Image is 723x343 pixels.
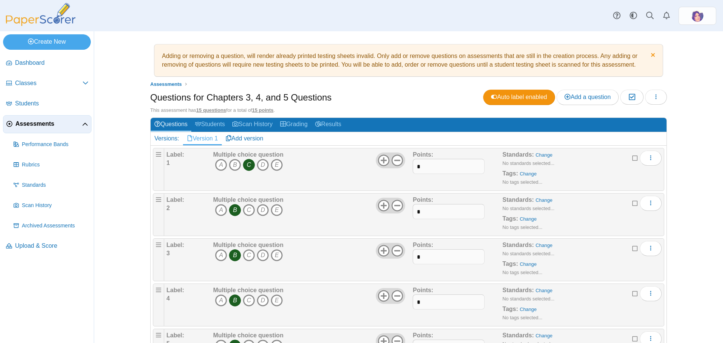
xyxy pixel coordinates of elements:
i: A [215,294,227,306]
b: Standards: [502,151,534,158]
span: Jamie Parker [691,10,703,22]
span: Students [15,99,88,108]
a: Auto label enabled [483,90,555,105]
i: D [257,249,269,261]
small: No tags selected... [502,179,542,185]
i: C [243,249,255,261]
a: Dashboard [3,54,92,72]
u: 15 points [252,107,273,113]
i: D [257,204,269,216]
a: ps.44KbHDeTCjRoHw2g [679,7,716,25]
i: A [215,204,227,216]
a: Version 1 [183,132,222,145]
b: Points: [413,287,433,293]
a: Assessments [3,115,92,133]
i: E [271,249,283,261]
a: Change [520,216,537,222]
b: Label: [166,151,184,158]
small: No standards selected... [502,160,554,166]
a: Students [191,118,229,132]
b: 4 [166,295,170,302]
b: Multiple choice question [213,332,284,338]
span: Scan History [22,202,88,209]
u: 15 questions [196,107,226,113]
button: More options [640,151,662,166]
a: Change [520,306,537,312]
b: Tags: [502,306,518,312]
span: Performance Bands [22,141,88,148]
a: Standards [11,176,92,194]
div: Adding or removing a question, will render already printed testing sheets invalid. Only add or re... [158,48,659,73]
i: A [215,159,227,171]
a: Create New [3,34,91,49]
div: Drag handle [153,284,164,326]
b: Points: [413,242,433,248]
span: Standards [22,181,88,189]
a: Rubrics [11,156,92,174]
i: C [243,204,255,216]
img: ps.44KbHDeTCjRoHw2g [691,10,703,22]
small: No standards selected... [502,206,554,211]
b: Standards: [502,332,534,338]
a: Alerts [658,8,675,24]
a: Scan History [11,197,92,215]
i: A [215,249,227,261]
a: Change [535,242,552,248]
b: Multiple choice question [213,287,284,293]
b: 3 [166,250,170,256]
i: E [271,294,283,306]
i: B [229,159,241,171]
b: 1 [166,160,170,166]
b: 2 [166,205,170,211]
b: Standards: [502,197,534,203]
b: Points: [413,197,433,203]
i: B [229,204,241,216]
small: No tags selected... [502,270,542,275]
a: Change [535,152,552,158]
span: Assessments [150,81,182,87]
a: Add a question [557,90,619,105]
span: Classes [15,79,82,87]
button: More options [640,196,662,211]
span: Archived Assessments [22,222,88,230]
a: Change [535,197,552,203]
img: PaperScorer [3,3,78,26]
b: Tags: [502,215,518,222]
i: B [229,249,241,261]
a: Assessments [148,79,184,89]
i: E [271,159,283,171]
span: Add a question [564,94,611,100]
a: Dismiss notice [649,52,655,60]
a: PaperScorer [3,21,78,27]
button: More options [640,286,662,301]
b: Points: [413,151,433,158]
small: No tags selected... [502,315,542,320]
b: Tags: [502,261,518,267]
i: B [229,294,241,306]
b: Label: [166,287,184,293]
a: Grading [276,118,311,132]
a: Change [520,261,537,267]
b: Label: [166,197,184,203]
a: Students [3,95,92,113]
h1: Questions for Chapters 3, 4, and 5 Questions [150,91,332,104]
b: Multiple choice question [213,197,284,203]
span: Auto label enabled [491,94,547,100]
div: Versions: [151,132,183,145]
b: Label: [166,242,184,248]
a: Performance Bands [11,136,92,154]
a: Scan History [229,118,276,132]
a: Change [535,288,552,293]
a: Change [520,171,537,177]
i: D [257,294,269,306]
div: Drag handle [153,238,164,281]
i: D [257,159,269,171]
a: Add version [222,132,267,145]
b: Multiple choice question [213,151,284,158]
b: Points: [413,332,433,338]
div: Drag handle [153,193,164,236]
i: E [271,204,283,216]
a: Change [535,333,552,338]
span: Dashboard [15,59,88,67]
a: Classes [3,75,92,93]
